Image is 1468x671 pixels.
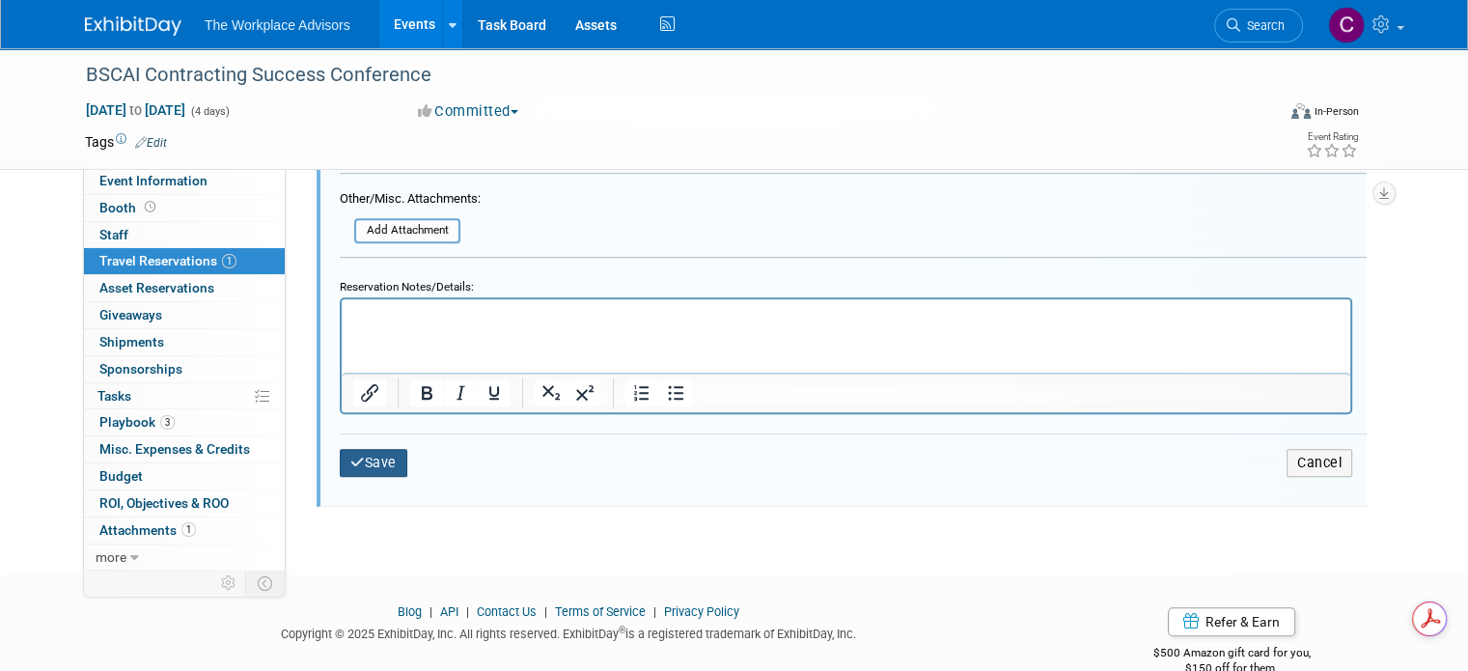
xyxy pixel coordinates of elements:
a: Edit [135,136,167,150]
img: Claudia St. John [1328,7,1365,43]
a: Travel Reservations1 [84,248,285,274]
button: Bullet list [659,379,692,406]
div: Copyright © 2025 ExhibitDay, Inc. All rights reserved. ExhibitDay is a registered trademark of Ex... [85,621,1051,643]
iframe: Rich Text Area [342,299,1350,373]
span: Asset Reservations [99,280,214,295]
span: | [425,604,437,619]
a: Giveaways [84,302,285,328]
span: Search [1240,18,1285,33]
span: more [96,549,126,565]
span: to [126,102,145,118]
span: Giveaways [99,307,162,322]
button: Superscript [568,379,601,406]
button: Numbered list [625,379,658,406]
button: Bold [410,379,443,406]
a: Sponsorships [84,356,285,382]
span: 1 [222,254,236,268]
span: | [540,604,552,619]
a: Refer & Earn [1168,607,1295,636]
span: Budget [99,468,143,484]
button: Cancel [1287,449,1352,477]
a: Staff [84,222,285,248]
span: Misc. Expenses & Credits [99,441,250,457]
a: Budget [84,463,285,489]
button: Underline [478,379,511,406]
div: BSCAI Contracting Success Conference [79,58,1251,93]
div: Event Rating [1306,132,1358,142]
a: Misc. Expenses & Credits [84,436,285,462]
a: Tasks [84,383,285,409]
span: Sponsorships [99,361,182,377]
a: ROI, Objectives & ROO [84,490,285,517]
a: Contact Us [477,604,537,619]
a: API [440,604,458,619]
div: Other/Misc. Attachments: [340,190,481,212]
span: [DATE] [DATE] [85,101,186,119]
div: Event Format [1171,100,1359,129]
button: Subscript [535,379,568,406]
sup: ® [619,625,625,635]
td: Personalize Event Tab Strip [212,571,246,596]
button: Save [340,449,407,477]
a: Terms of Service [555,604,646,619]
span: ROI, Objectives & ROO [99,495,229,511]
div: Reservation Notes/Details: [340,271,1352,297]
div: In-Person [1314,104,1359,119]
span: 3 [160,415,175,430]
a: Booth [84,195,285,221]
a: Privacy Policy [664,604,739,619]
a: Shipments [84,329,285,355]
span: Attachments [99,522,196,538]
a: Blog [398,604,422,619]
a: Playbook3 [84,409,285,435]
button: Insert/edit link [353,379,386,406]
button: Italic [444,379,477,406]
span: (4 days) [189,105,230,118]
span: Playbook [99,414,175,430]
span: | [461,604,474,619]
span: Event Information [99,173,208,188]
span: Booth [99,200,159,215]
span: Tasks [97,388,131,404]
a: Asset Reservations [84,275,285,301]
button: Committed [411,101,526,122]
a: Search [1214,9,1303,42]
span: 1 [181,522,196,537]
span: Travel Reservations [99,253,236,268]
a: more [84,545,285,571]
span: Shipments [99,334,164,349]
span: | [649,604,661,619]
a: Event Information [84,168,285,194]
img: Format-Inperson.png [1291,103,1311,119]
img: ExhibitDay [85,16,181,36]
a: Attachments1 [84,517,285,544]
td: Toggle Event Tabs [246,571,286,596]
span: Booth not reserved yet [141,200,159,214]
span: The Workplace Advisors [205,17,350,33]
td: Tags [85,132,167,152]
span: Staff [99,227,128,242]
